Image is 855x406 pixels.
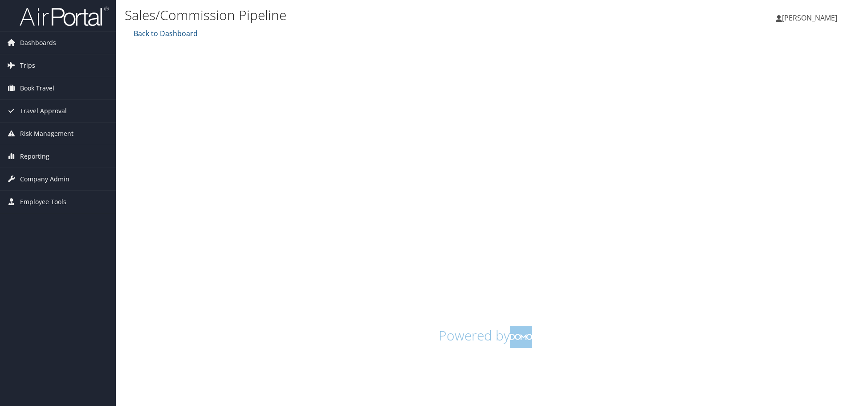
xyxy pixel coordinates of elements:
a: [PERSON_NAME] [776,4,846,31]
span: Trips [20,54,35,77]
span: Book Travel [20,77,54,99]
a: Back to Dashboard [131,29,198,38]
img: airportal-logo.png [20,6,109,27]
img: domo-logo.png [510,326,532,348]
span: Employee Tools [20,191,66,213]
span: Reporting [20,145,49,168]
span: Dashboards [20,32,56,54]
span: Travel Approval [20,100,67,122]
span: Risk Management [20,123,73,145]
span: [PERSON_NAME] [782,13,837,23]
span: Company Admin [20,168,69,190]
h1: Powered by [131,326,839,348]
h1: Sales/Commission Pipeline [125,6,606,25]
